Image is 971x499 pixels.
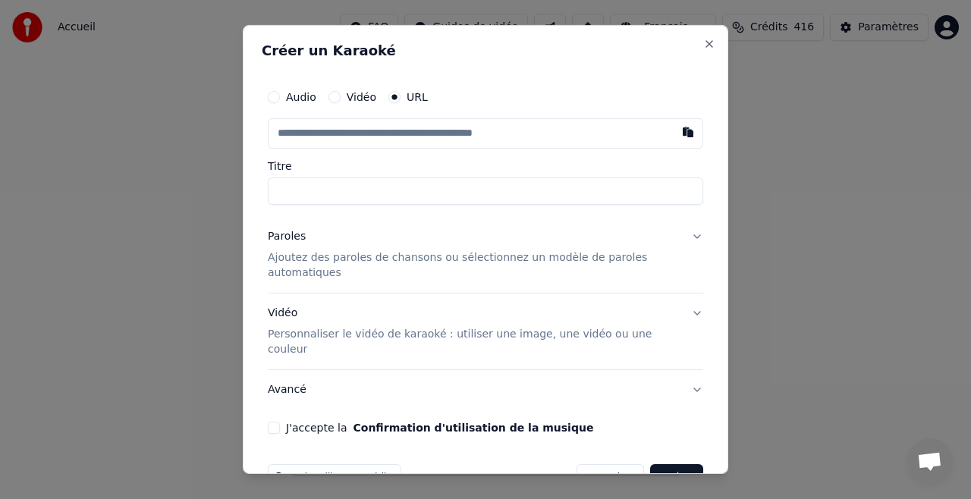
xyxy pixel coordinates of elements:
div: Vidéo [268,306,679,357]
span: Cela utilisera 5 crédits [293,472,394,484]
label: URL [407,92,428,102]
button: Créer [650,464,703,491]
button: ParolesAjoutez des paroles de chansons ou sélectionnez un modèle de paroles automatiques [268,217,703,293]
div: Paroles [268,229,306,244]
button: Avancé [268,370,703,410]
p: Ajoutez des paroles de chansons ou sélectionnez un modèle de paroles automatiques [268,250,679,281]
p: Personnaliser le vidéo de karaoké : utiliser une image, une vidéo ou une couleur [268,327,679,357]
label: J'accepte la [286,422,593,433]
label: Titre [268,161,703,171]
button: Annuler [577,464,643,491]
label: Vidéo [347,92,376,102]
button: J'accepte la [353,422,593,433]
h2: Créer un Karaoké [262,44,709,58]
button: VidéoPersonnaliser le vidéo de karaoké : utiliser une image, une vidéo ou une couleur [268,293,703,369]
label: Audio [286,92,316,102]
